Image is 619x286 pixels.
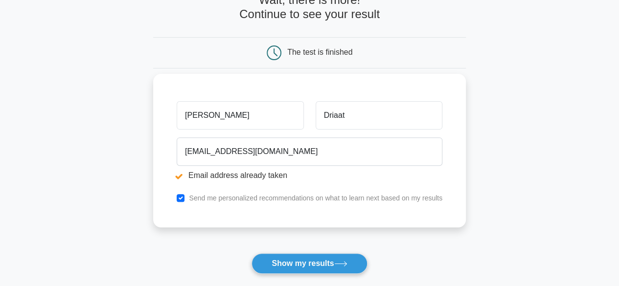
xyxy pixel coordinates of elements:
[189,194,442,202] label: Send me personalized recommendations on what to learn next based on my results
[177,101,303,130] input: First name
[177,170,442,181] li: Email address already taken
[316,101,442,130] input: Last name
[177,137,442,166] input: Email
[252,253,367,274] button: Show my results
[287,48,352,56] div: The test is finished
